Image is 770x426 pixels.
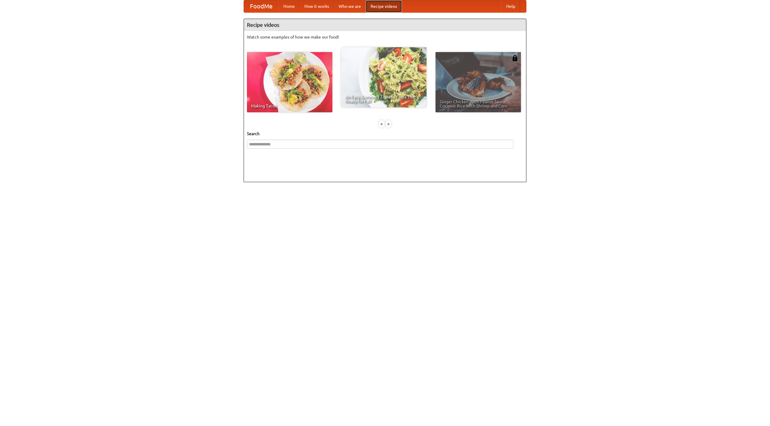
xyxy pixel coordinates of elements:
a: An Easy, Summery Tomato Pasta That's Ready for Fall [341,47,427,107]
span: Making Tacos [251,104,328,108]
p: Watch some examples of how we make our food! [247,34,523,40]
a: FoodMe [244,0,279,12]
div: » [386,120,391,128]
h4: Recipe videos [244,19,526,31]
a: Recipe videos [366,0,402,12]
span: An Easy, Summery Tomato Pasta That's Ready for Fall [345,95,422,103]
a: Help [501,0,520,12]
h5: Search [247,131,523,137]
img: 483408.png [512,55,518,61]
a: Home [279,0,300,12]
div: « [379,120,384,128]
a: Who we are [334,0,366,12]
a: Making Tacos [247,52,332,112]
a: How it works [300,0,334,12]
